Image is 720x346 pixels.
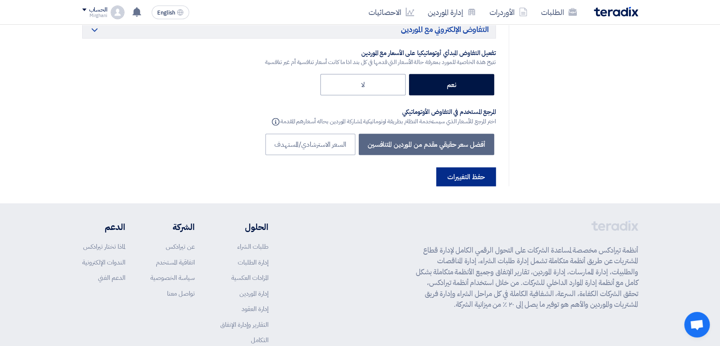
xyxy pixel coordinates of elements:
button: حفظ التغييرات [436,167,496,186]
a: المزادات العكسية [231,273,268,282]
a: التقارير وإدارة الإنفاق [220,320,268,329]
div: اختر المرجع للأسعار الذي سيستخدمة النظام بطريقة اوتوماتيكية لمشاركة الموردين بحاله أسعارهم المقدمة [270,116,496,126]
div: تفعيل التفاوض المبدأي أوتوماتيكيا على الأسعار مع الموردين [265,49,496,57]
div: تتيح هذة الخاصية للمورد بمعرفة حالة الأسعار التي قدمها في كل بند اذا ما كانت أسعار تنافسية أم غير... [265,57,496,66]
a: اتفاقية المستخدم [156,257,195,267]
a: عن تيرادكس [166,241,195,251]
li: الحلول [220,220,268,233]
a: الندوات الإلكترونية [82,257,125,267]
button: English [152,6,189,19]
a: الدعم الفني [98,273,125,282]
img: profile_test.png [111,6,124,19]
a: التكامل [251,335,268,344]
a: تواصل معنا [167,288,195,298]
a: إدارة العقود [242,304,268,313]
a: الأوردرات [483,2,534,22]
div: Mirghani [82,13,107,18]
p: أنظمة تيرادكس مخصصة لمساعدة الشركات على التحول الرقمي الكامل لإدارة قطاع المشتريات عن طريق أنظمة ... [416,244,638,310]
img: Teradix logo [594,7,638,17]
a: الطلبات [534,2,584,22]
a: إدارة الموردين [239,288,268,298]
div: المرجع المستخدم في التفاوض الأوتوماتيكي [270,108,496,116]
a: طلبات الشراء [237,241,268,251]
a: لماذا تختار تيرادكس [83,241,125,251]
label: أفضل سعر حقيقي مقدم من الموردين المتنافسين [359,134,494,155]
div: الحساب [89,6,107,14]
label: لا [320,74,406,95]
span: English [157,10,175,16]
label: السعر الاسترشادي/المستهدف [265,134,355,155]
a: Open chat [684,312,710,337]
li: الشركة [150,220,195,233]
a: إدارة الموردين [421,2,483,22]
h5: التفاوض الإلكتروني مع الموردين [82,19,496,38]
a: إدارة الطلبات [238,257,268,267]
label: نعم [409,74,494,95]
a: الاحصائيات [362,2,421,22]
li: الدعم [82,220,125,233]
a: سياسة الخصوصية [150,273,195,282]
